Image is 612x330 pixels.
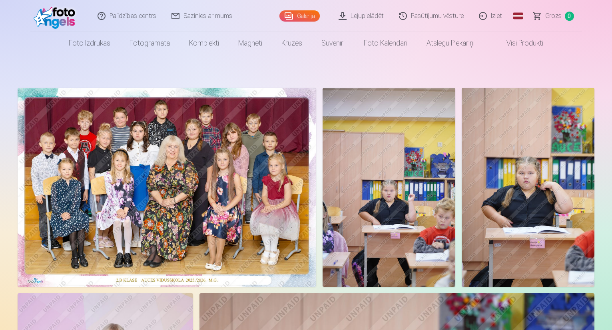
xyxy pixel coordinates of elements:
[179,32,229,54] a: Komplekti
[312,32,354,54] a: Suvenīri
[484,32,553,54] a: Visi produkti
[34,3,80,29] img: /fa1
[565,12,574,21] span: 0
[120,32,179,54] a: Fotogrāmata
[354,32,417,54] a: Foto kalendāri
[59,32,120,54] a: Foto izdrukas
[279,10,320,22] a: Galerija
[272,32,312,54] a: Krūzes
[545,11,562,21] span: Grozs
[229,32,272,54] a: Magnēti
[417,32,484,54] a: Atslēgu piekariņi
